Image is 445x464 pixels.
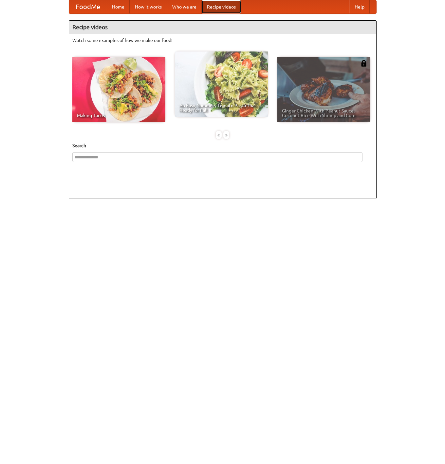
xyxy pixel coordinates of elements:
div: » [223,131,229,139]
img: 483408.png [361,60,367,67]
a: Who we are [167,0,202,13]
a: An Easy, Summery Tomato Pasta That's Ready for Fall [175,51,268,117]
a: How it works [130,0,167,13]
div: « [216,131,222,139]
p: Watch some examples of how we make our food! [72,37,373,44]
a: FoodMe [69,0,107,13]
a: Help [349,0,370,13]
span: An Easy, Summery Tomato Pasta That's Ready for Fall [179,103,263,112]
h5: Search [72,142,373,149]
span: Making Tacos [77,113,161,118]
h4: Recipe videos [69,21,376,34]
a: Recipe videos [202,0,241,13]
a: Making Tacos [72,57,165,122]
a: Home [107,0,130,13]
